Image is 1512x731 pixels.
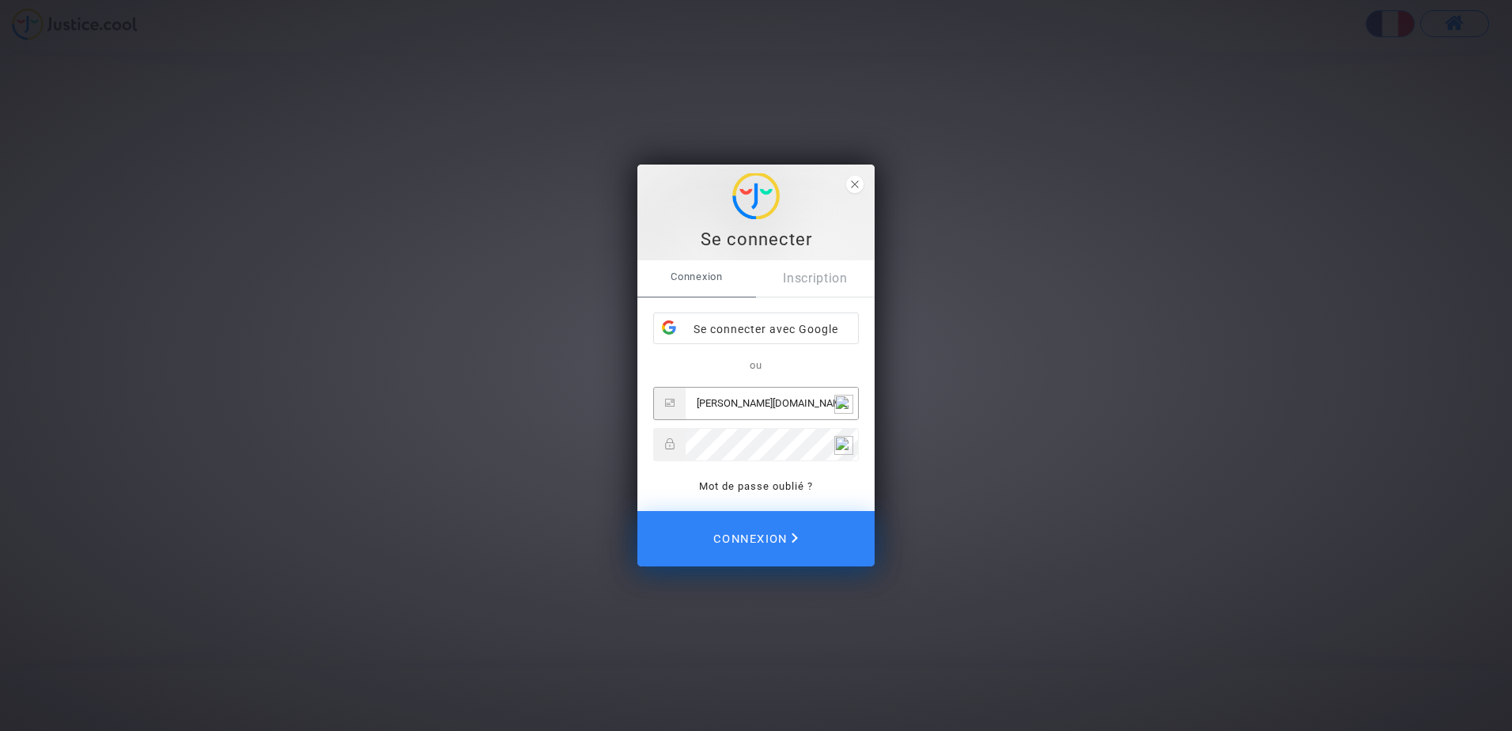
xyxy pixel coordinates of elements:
[637,511,875,566] button: Connexion
[756,260,875,297] a: Inscription
[834,436,853,455] img: npw-badge-icon-locked.svg
[646,228,866,252] div: Se connecter
[654,313,858,345] div: Se connecter avec Google
[834,395,853,414] img: npw-badge-icon-locked.svg
[750,359,762,371] span: ou
[637,260,756,294] span: Connexion
[686,429,858,460] input: Password
[713,521,798,556] span: Connexion
[846,176,864,193] span: close
[686,388,858,419] input: Email
[699,480,813,492] a: Mot de passe oublié ?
